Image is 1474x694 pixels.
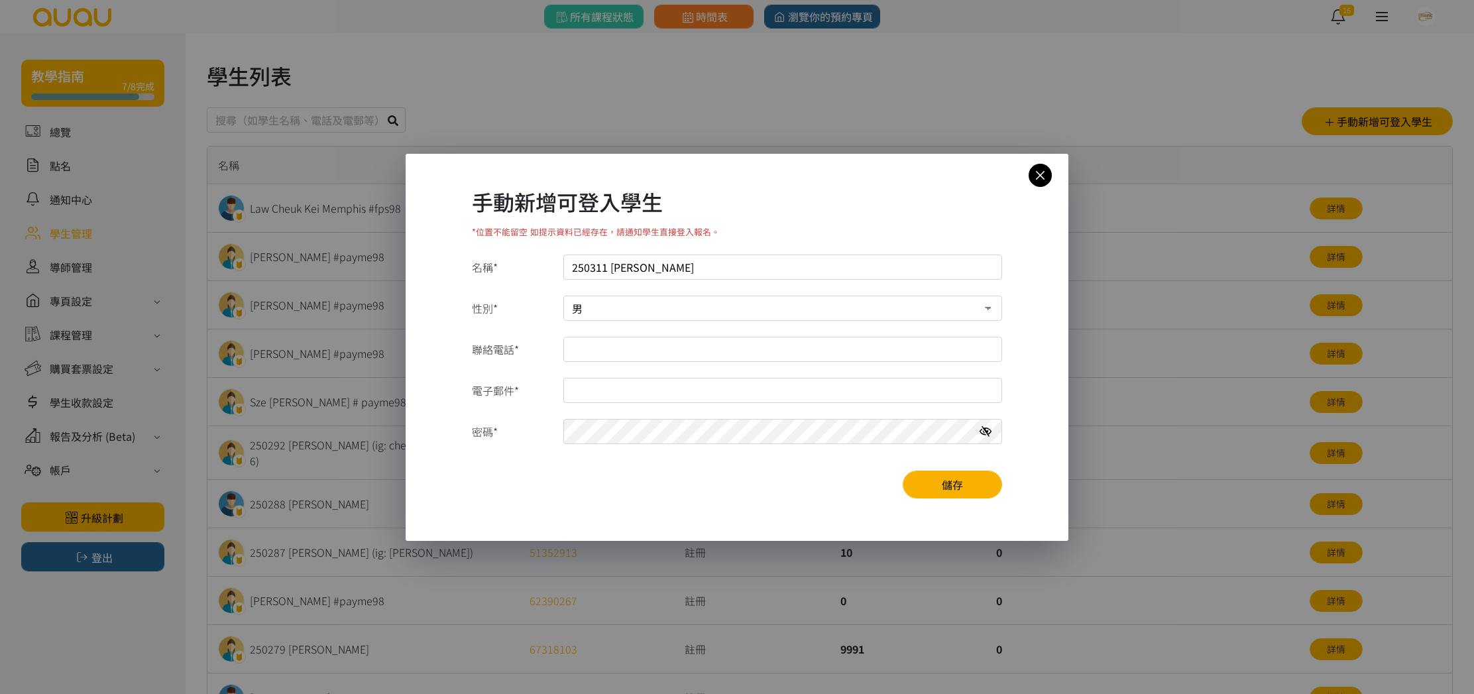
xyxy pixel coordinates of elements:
[472,341,519,357] label: 聯絡電話*
[472,186,1002,217] h1: 手動新增可登入學生
[903,471,1002,498] button: 儲存
[472,382,519,398] label: 電子郵件*
[530,225,720,238] small: 如提示資料已經存在，請通知學生直接登入報名。
[472,225,528,238] small: *位置不能留空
